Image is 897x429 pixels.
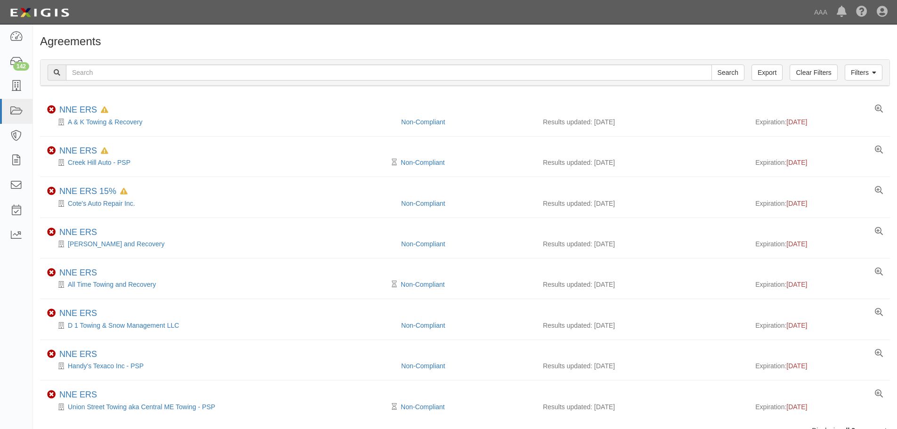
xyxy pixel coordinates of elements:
a: Non-Compliant [401,240,445,248]
div: Results updated: [DATE] [543,280,741,289]
a: Union Street Towing aka Central ME Towing - PSP [68,403,215,411]
div: Expiration: [755,361,883,371]
a: Non-Compliant [401,159,444,166]
div: Trahan Towing and Recovery [47,239,394,249]
a: View results summary [875,268,883,276]
i: Non-Compliant [47,105,56,114]
a: All Time Towing and Recovery [68,281,156,288]
div: Results updated: [DATE] [543,239,741,249]
a: Non-Compliant [401,403,444,411]
span: [DATE] [786,362,807,370]
i: Non-Compliant [47,228,56,236]
a: Handy's Texaco Inc - PSP [68,362,144,370]
div: D 1 Towing & Snow Management LLC [47,321,394,330]
span: [DATE] [786,200,807,207]
a: Export [752,65,783,81]
span: [DATE] [786,322,807,329]
i: Pending Review [392,281,397,288]
div: Expiration: [755,321,883,330]
a: Non-Compliant [401,200,445,207]
a: View results summary [875,308,883,317]
div: NNE ERS 15% [59,186,128,197]
div: NNE ERS [59,227,97,238]
div: NNE ERS [59,390,97,400]
a: NNE ERS 15% [59,186,116,196]
div: Results updated: [DATE] [543,117,741,127]
a: NNE ERS [59,268,97,277]
a: NNE ERS [59,227,97,237]
a: Creek Hill Auto - PSP [68,159,130,166]
div: Expiration: [755,199,883,208]
a: NNE ERS [59,390,97,399]
div: All Time Towing and Recovery [47,280,394,289]
i: Non-Compliant [47,146,56,155]
i: In Default since 09/27/2025 [120,188,128,195]
div: NNE ERS [59,105,108,115]
a: View results summary [875,146,883,154]
span: [DATE] [786,240,807,248]
div: Handy's Texaco Inc - PSP [47,361,394,371]
div: Results updated: [DATE] [543,158,741,167]
a: NNE ERS [59,308,97,318]
a: NNE ERS [59,105,97,114]
span: [DATE] [786,281,807,288]
div: Cote's Auto Repair Inc. [47,199,394,208]
div: NNE ERS [59,268,97,278]
div: 142 [13,62,29,71]
a: Non-Compliant [401,281,444,288]
i: Non-Compliant [47,350,56,358]
i: Pending Review [392,404,397,410]
div: NNE ERS [59,146,108,156]
a: View results summary [875,186,883,195]
a: AAA [809,3,832,22]
div: Results updated: [DATE] [543,402,741,412]
a: View results summary [875,349,883,358]
input: Search [66,65,712,81]
a: Non-Compliant [401,118,445,126]
i: Non-Compliant [47,187,56,195]
span: [DATE] [786,159,807,166]
a: D 1 Towing & Snow Management LLC [68,322,179,329]
div: Union Street Towing aka Central ME Towing - PSP [47,402,394,412]
a: Filters [845,65,882,81]
input: Search [711,65,744,81]
div: Expiration: [755,280,883,289]
i: In Default since 09/01/2025 [101,107,108,113]
div: Expiration: [755,117,883,127]
div: A & K Towing & Recovery [47,117,394,127]
div: NNE ERS [59,308,97,319]
a: Cote's Auto Repair Inc. [68,200,135,207]
a: NNE ERS [59,349,97,359]
div: Results updated: [DATE] [543,321,741,330]
i: Pending Review [392,159,397,166]
div: Creek Hill Auto - PSP [47,158,394,167]
i: Non-Compliant [47,268,56,277]
i: Help Center - Complianz [856,7,867,18]
a: A & K Towing & Recovery [68,118,142,126]
span: [DATE] [786,403,807,411]
span: [DATE] [786,118,807,126]
div: Expiration: [755,158,883,167]
a: View results summary [875,390,883,398]
a: Non-Compliant [401,322,445,329]
div: Expiration: [755,239,883,249]
i: In Default since 09/09/2025 [101,148,108,154]
a: View results summary [875,105,883,113]
div: Results updated: [DATE] [543,199,741,208]
a: [PERSON_NAME] and Recovery [68,240,164,248]
div: Results updated: [DATE] [543,361,741,371]
a: Non-Compliant [401,362,445,370]
div: NNE ERS [59,349,97,360]
i: Non-Compliant [47,309,56,317]
a: View results summary [875,227,883,236]
a: NNE ERS [59,146,97,155]
img: logo-5460c22ac91f19d4615b14bd174203de0afe785f0fc80cf4dbbc73dc1793850b.png [7,4,72,21]
div: Expiration: [755,402,883,412]
a: Clear Filters [790,65,837,81]
h1: Agreements [40,35,890,48]
i: Non-Compliant [47,390,56,399]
